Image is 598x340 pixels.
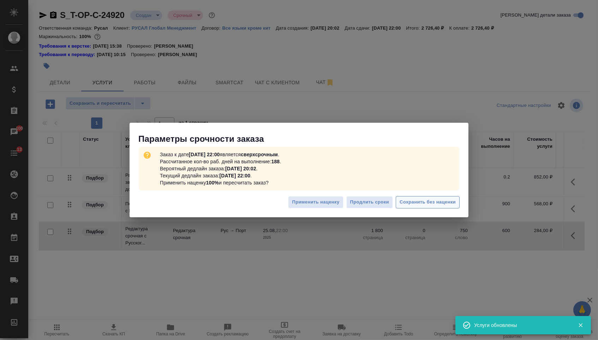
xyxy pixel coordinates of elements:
p: Параметры срочности заказа [138,133,468,145]
b: 188 [271,159,280,164]
button: Применить наценку [288,196,343,208]
b: [DATE] 20:02 [225,166,256,171]
b: 100% [206,180,219,186]
b: сверхсрочным [241,152,278,157]
span: Сохранить без наценки [400,198,456,206]
div: Услуги обновлены [474,322,567,329]
span: Применить наценку [292,198,339,206]
button: Продлить сроки [346,196,393,208]
span: Продлить сроки [350,198,389,206]
b: [DATE] 22:00 [189,152,220,157]
b: [DATE] 22:00 [219,173,250,178]
p: Заказ к дате является . Рассчитанное кол-во раб. дней на выполнение: . Вероятный дедлайн заказа: ... [157,148,284,189]
button: Сохранить без наценки [396,196,460,208]
button: Закрыть [573,322,588,328]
